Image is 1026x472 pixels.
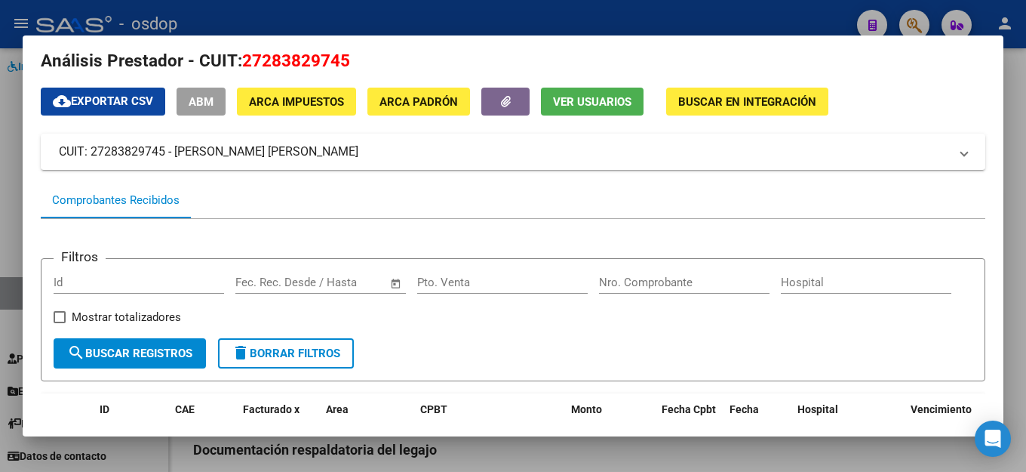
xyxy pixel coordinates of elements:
[100,403,109,415] span: ID
[52,192,180,209] div: Comprobantes Recibidos
[53,92,71,110] mat-icon: cloud_download
[797,403,838,415] span: Hospital
[541,88,644,116] button: Ver Usuarios
[54,247,106,267] h3: Filtros
[320,393,414,460] datatable-header-cell: Area
[730,403,772,433] span: Fecha Recibido
[169,393,237,460] datatable-header-cell: CAE
[905,393,972,460] datatable-header-cell: Vencimiento Auditoría
[218,338,354,369] button: Borrar Filtros
[656,393,723,460] datatable-header-cell: Fecha Cpbt
[72,308,181,326] span: Mostrar totalizadores
[379,95,458,109] span: ARCA Padrón
[94,393,169,460] datatable-header-cell: ID
[177,88,226,116] button: ABM
[298,276,371,289] input: End date
[249,95,344,109] span: ARCA Impuestos
[723,393,791,460] datatable-header-cell: Fecha Recibido
[367,88,470,116] button: ARCA Padrón
[232,344,250,362] mat-icon: delete
[791,393,905,460] datatable-header-cell: Hospital
[414,393,565,460] datatable-header-cell: CPBT
[242,51,350,70] span: 27283829745
[975,421,1011,457] div: Open Intercom Messenger
[41,88,165,116] button: Exportar CSV
[67,344,85,362] mat-icon: search
[67,347,192,360] span: Buscar Registros
[41,134,985,170] mat-expansion-panel-header: CUIT: 27283829745 - [PERSON_NAME] [PERSON_NAME]
[326,403,349,415] span: Area
[232,347,340,360] span: Borrar Filtros
[678,95,816,109] span: Buscar en Integración
[388,275,405,292] button: Open calendar
[41,48,985,74] h2: Análisis Prestador - CUIT:
[571,403,602,415] span: Monto
[175,403,195,415] span: CAE
[666,88,828,116] button: Buscar en Integración
[54,338,206,369] button: Buscar Registros
[662,403,716,415] span: Fecha Cpbt
[59,143,949,161] mat-panel-title: CUIT: 27283829745 - [PERSON_NAME] [PERSON_NAME]
[565,393,656,460] datatable-header-cell: Monto
[553,95,631,109] span: Ver Usuarios
[243,403,300,433] span: Facturado x Orden De
[420,403,447,415] span: CPBT
[235,276,284,289] input: Start date
[911,403,972,433] span: Vencimiento Auditoría
[189,95,213,109] span: ABM
[53,94,153,108] span: Exportar CSV
[237,393,320,460] datatable-header-cell: Facturado x Orden De
[237,88,356,116] button: ARCA Impuestos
